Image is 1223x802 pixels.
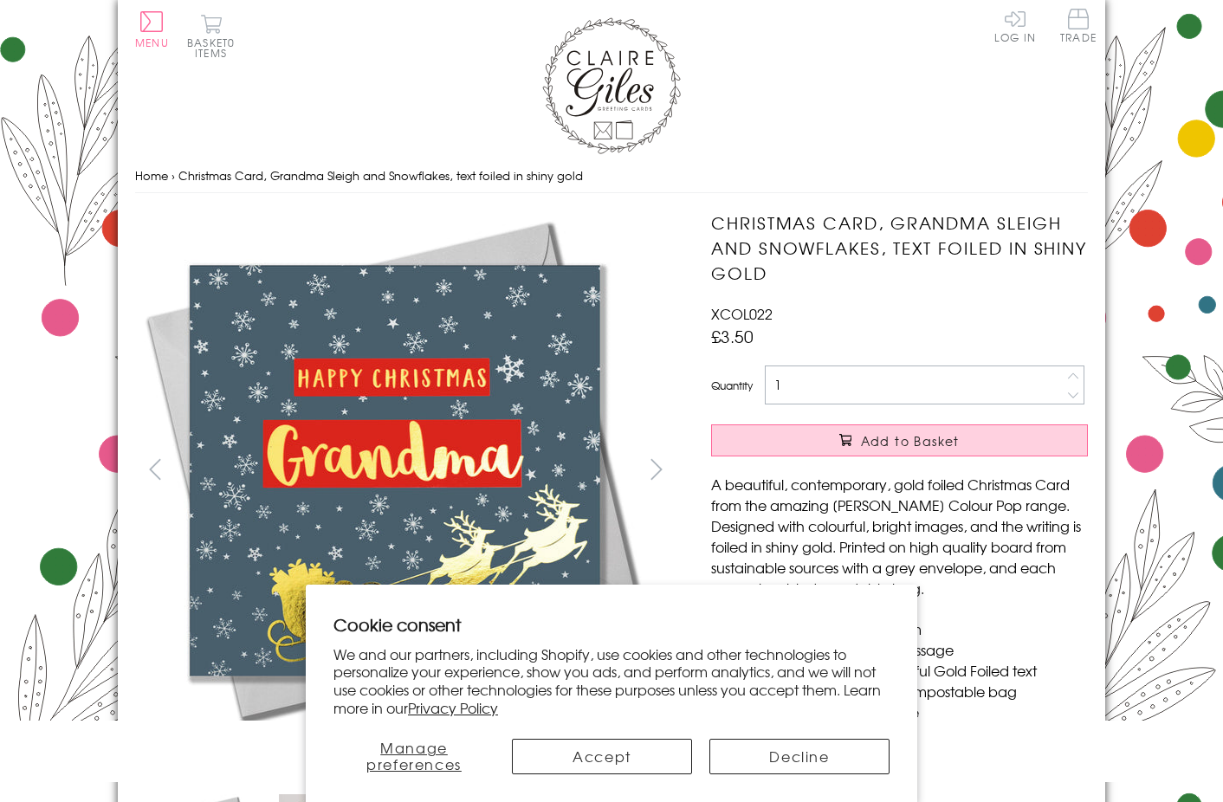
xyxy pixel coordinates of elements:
[171,167,175,184] span: ›
[711,424,1088,456] button: Add to Basket
[709,739,890,774] button: Decline
[542,17,681,154] img: Claire Giles Greetings Cards
[333,645,890,717] p: We and our partners, including Shopify, use cookies and other technologies to personalize your ex...
[135,450,174,488] button: prev
[994,9,1036,42] a: Log In
[711,378,753,393] label: Quantity
[1060,9,1097,42] span: Trade
[195,35,235,61] span: 0 items
[711,303,773,324] span: XCOL022
[711,210,1088,285] h1: Christmas Card, Grandma Sleigh and Snowflakes, text foiled in shiny gold
[135,167,168,184] a: Home
[135,35,169,50] span: Menu
[187,14,235,58] button: Basket0 items
[676,210,1196,730] img: Christmas Card, Grandma Sleigh and Snowflakes, text foiled in shiny gold
[408,697,498,718] a: Privacy Policy
[512,739,692,774] button: Accept
[711,324,754,348] span: £3.50
[366,737,462,774] span: Manage preferences
[333,612,890,637] h2: Cookie consent
[178,167,583,184] span: Christmas Card, Grandma Sleigh and Snowflakes, text foiled in shiny gold
[1060,9,1097,46] a: Trade
[711,474,1088,598] p: A beautiful, contemporary, gold foiled Christmas Card from the amazing [PERSON_NAME] Colour Pop r...
[135,158,1088,194] nav: breadcrumbs
[135,210,655,730] img: Christmas Card, Grandma Sleigh and Snowflakes, text foiled in shiny gold
[333,739,495,774] button: Manage preferences
[135,11,169,48] button: Menu
[637,450,676,488] button: next
[861,432,960,450] span: Add to Basket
